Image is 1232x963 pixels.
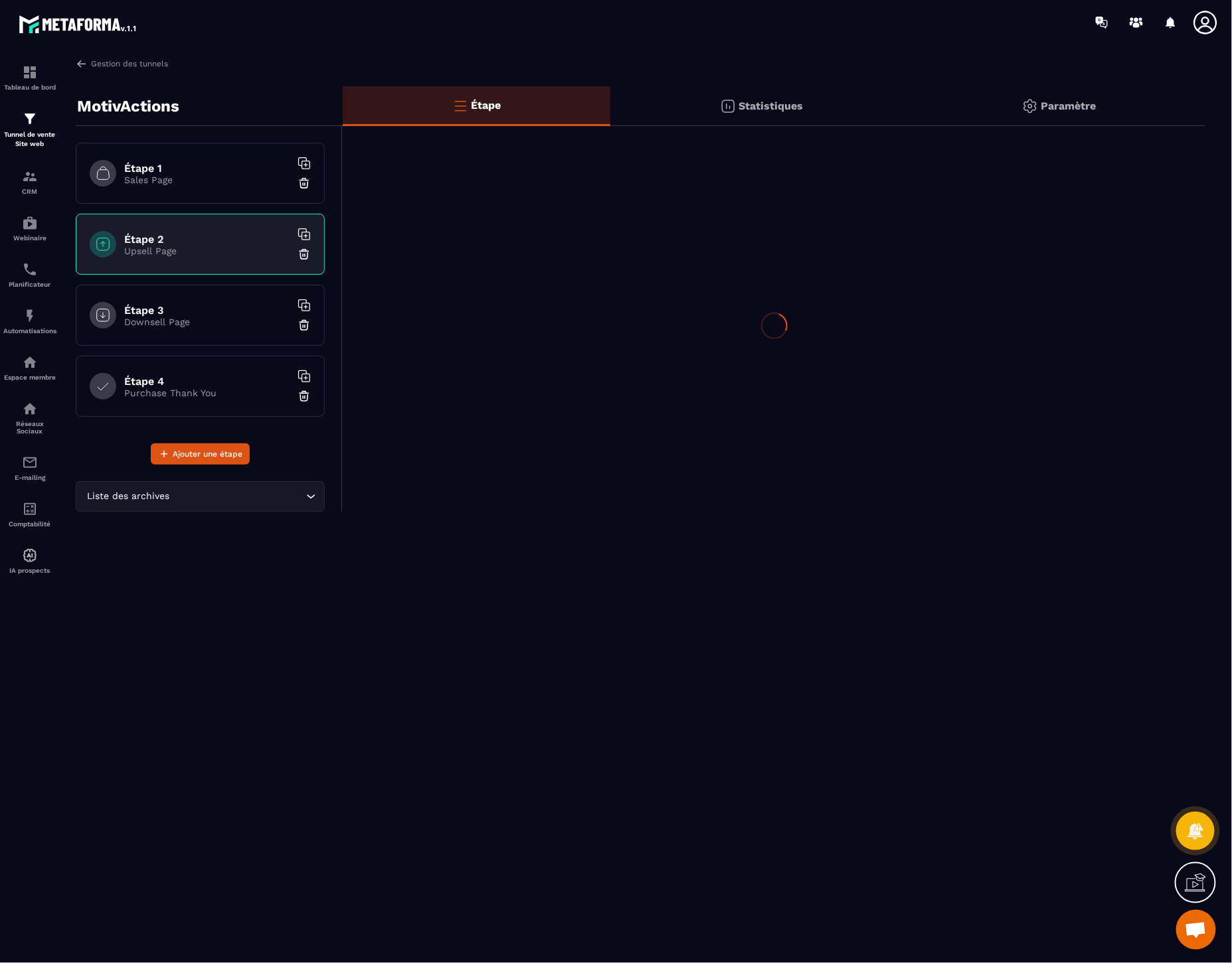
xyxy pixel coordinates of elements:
[3,474,56,481] p: E-mailing
[472,99,501,111] p: Étape
[124,246,290,256] p: Upsell Page
[3,205,56,252] a: automationsautomationsWebinaire
[298,177,311,190] img: trash
[76,58,88,70] img: arrow
[1022,98,1038,114] img: setting-gr.5f69749f.svg
[173,489,303,504] input: Search for option
[76,481,325,512] div: Search for option
[3,567,56,574] p: IA prospects
[3,298,56,344] a: automationsautomationsAutomatisations
[124,317,290,327] p: Downsell Page
[3,391,56,445] a: social-networksocial-networkRéseaux Sociaux
[3,420,56,435] p: Réseaux Sociaux
[124,233,290,246] h6: Étape 2
[76,58,168,70] a: Gestion des tunnels
[124,175,290,185] p: Sales Page
[124,388,290,398] p: Purchase Thank You
[3,54,56,101] a: formationformationTableau de bord
[22,401,38,417] img: social-network
[22,64,38,80] img: formation
[298,248,311,261] img: trash
[22,501,38,517] img: accountant
[3,252,56,298] a: schedulerschedulerPlanificateur
[84,489,173,504] span: Liste des archives
[3,445,56,491] a: emailemailE-mailing
[3,234,56,242] p: Webinaire
[452,98,468,113] img: bars-o.4a397970.svg
[1176,910,1216,950] div: Ouvrir le chat
[3,344,56,391] a: automationsautomationsEspace membre
[19,12,138,36] img: logo
[77,93,179,119] p: MotivActions
[173,447,242,461] span: Ajouter une étape
[151,443,250,465] button: Ajouter une étape
[3,188,56,195] p: CRM
[298,390,311,403] img: trash
[3,130,56,149] p: Tunnel de vente Site web
[739,100,804,112] p: Statistiques
[3,101,56,159] a: formationformationTunnel de vente Site web
[3,327,56,334] p: Automatisations
[3,281,56,288] p: Planificateur
[22,455,38,471] img: email
[22,548,38,563] img: automations
[22,215,38,231] img: automations
[720,98,736,114] img: stats.20deebd0.svg
[3,520,56,528] p: Comptabilité
[22,308,38,324] img: automations
[124,162,290,175] h6: Étape 1
[3,374,56,381] p: Espace membre
[3,491,56,538] a: accountantaccountantComptabilité
[124,375,290,388] h6: Étape 4
[298,319,311,332] img: trash
[3,159,56,205] a: formationformationCRM
[22,169,38,185] img: formation
[124,304,290,317] h6: Étape 3
[22,354,38,370] img: automations
[22,261,38,277] img: scheduler
[22,111,38,127] img: formation
[1041,100,1097,112] p: Paramètre
[3,84,56,91] p: Tableau de bord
